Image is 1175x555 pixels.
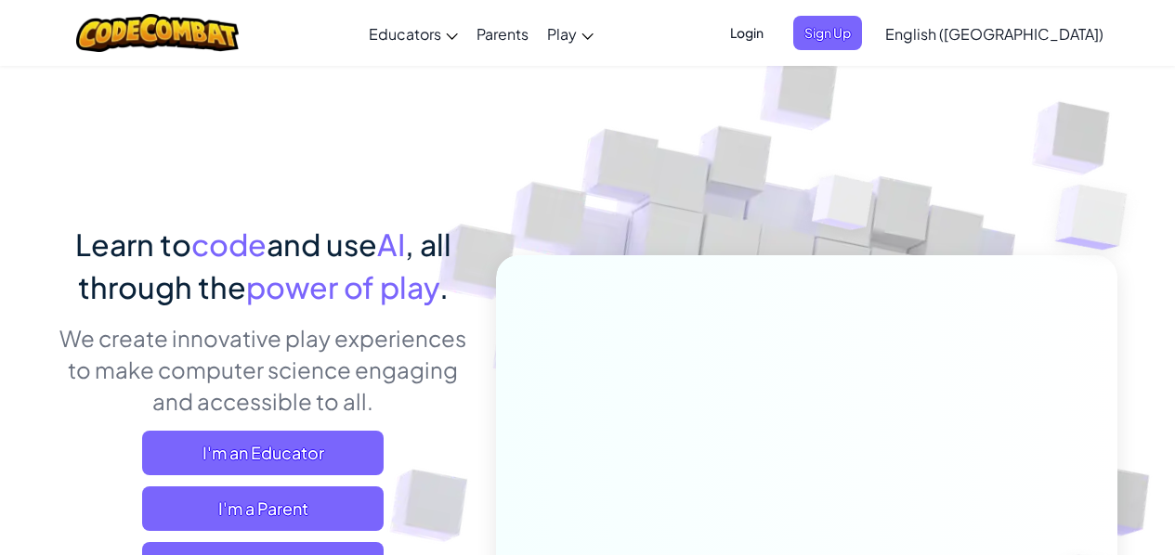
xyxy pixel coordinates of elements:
[142,431,384,475] a: I'm an Educator
[547,24,577,44] span: Play
[76,14,239,52] img: CodeCombat logo
[59,322,468,417] p: We create innovative play experiences to make computer science engaging and accessible to all.
[191,226,267,263] span: code
[876,8,1113,58] a: English ([GEOGRAPHIC_DATA])
[885,24,1103,44] span: English ([GEOGRAPHIC_DATA])
[75,226,191,263] span: Learn to
[369,24,441,44] span: Educators
[439,268,449,305] span: .
[467,8,538,58] a: Parents
[719,16,775,50] button: Login
[246,268,439,305] span: power of play
[777,138,910,277] img: Overlap cubes
[377,226,405,263] span: AI
[538,8,603,58] a: Play
[359,8,467,58] a: Educators
[267,226,377,263] span: and use
[793,16,862,50] button: Sign Up
[142,486,384,531] a: I'm a Parent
